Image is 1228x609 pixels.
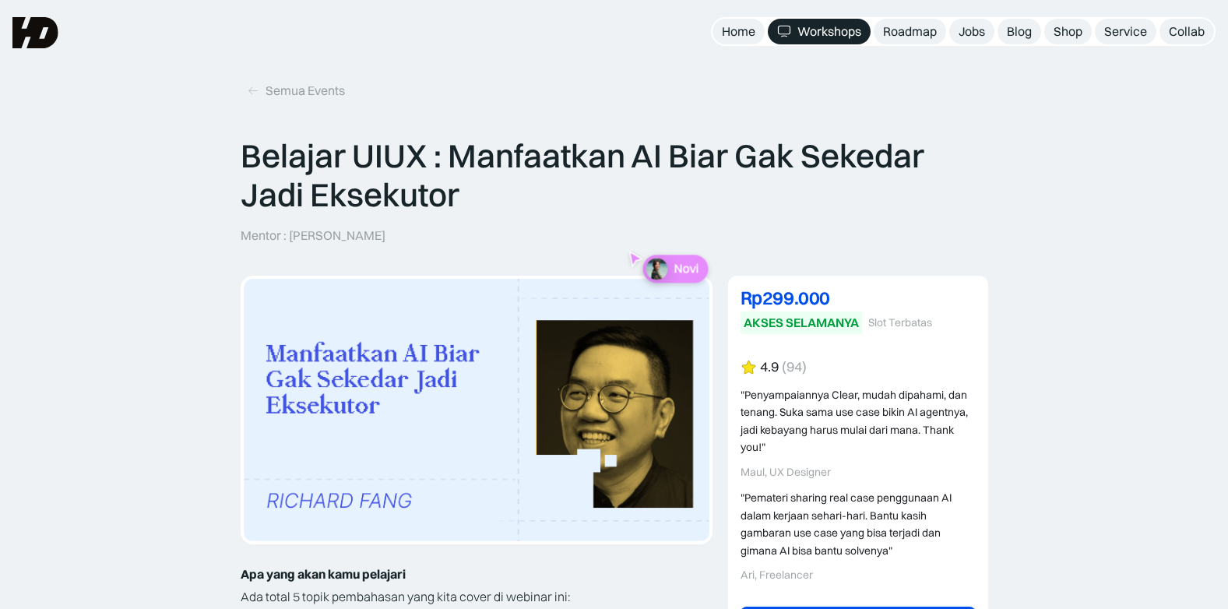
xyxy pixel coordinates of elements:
div: Rp299.000 [741,288,976,307]
div: (94) [782,359,807,375]
div: "Penyampaiannya Clear, mudah dipahami, dan tenang. Suka sama use case bikin AI agentnya, jadi keb... [741,386,976,456]
div: "Pemateri sharing real case penggunaan AI dalam kerjaan sehari-hari. Bantu kasih gambaran use cas... [741,489,976,559]
div: Semua Events [266,83,345,99]
strong: Apa yang akan kamu pelajari [241,566,406,582]
a: Semua Events [241,78,351,104]
div: Shop [1054,23,1082,40]
div: Jobs [959,23,985,40]
div: Blog [1007,23,1032,40]
div: 4.9 [760,359,779,375]
div: Ari, Freelancer [741,569,976,582]
div: Service [1104,23,1147,40]
div: Collab [1169,23,1205,40]
a: Roadmap [874,19,946,44]
a: Blog [998,19,1041,44]
div: Slot Terbatas [868,316,932,329]
p: Novi [674,262,698,276]
div: Roadmap [883,23,937,40]
div: Workshops [797,23,861,40]
p: Ada total 5 topik pembahasan yang kita cover di webinar ini: [241,586,713,608]
a: Collab [1159,19,1214,44]
div: Home [722,23,755,40]
a: Workshops [768,19,871,44]
p: Mentor : [PERSON_NAME] [241,227,385,244]
p: Belajar UIUX : Manfaatkan AI Biar Gak Sekedar Jadi Eksekutor [241,136,988,215]
a: Jobs [949,19,994,44]
a: Shop [1044,19,1092,44]
a: Service [1095,19,1156,44]
div: AKSES SELAMANYA [744,315,859,331]
div: Maul, UX Designer [741,466,976,479]
a: Home [713,19,765,44]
